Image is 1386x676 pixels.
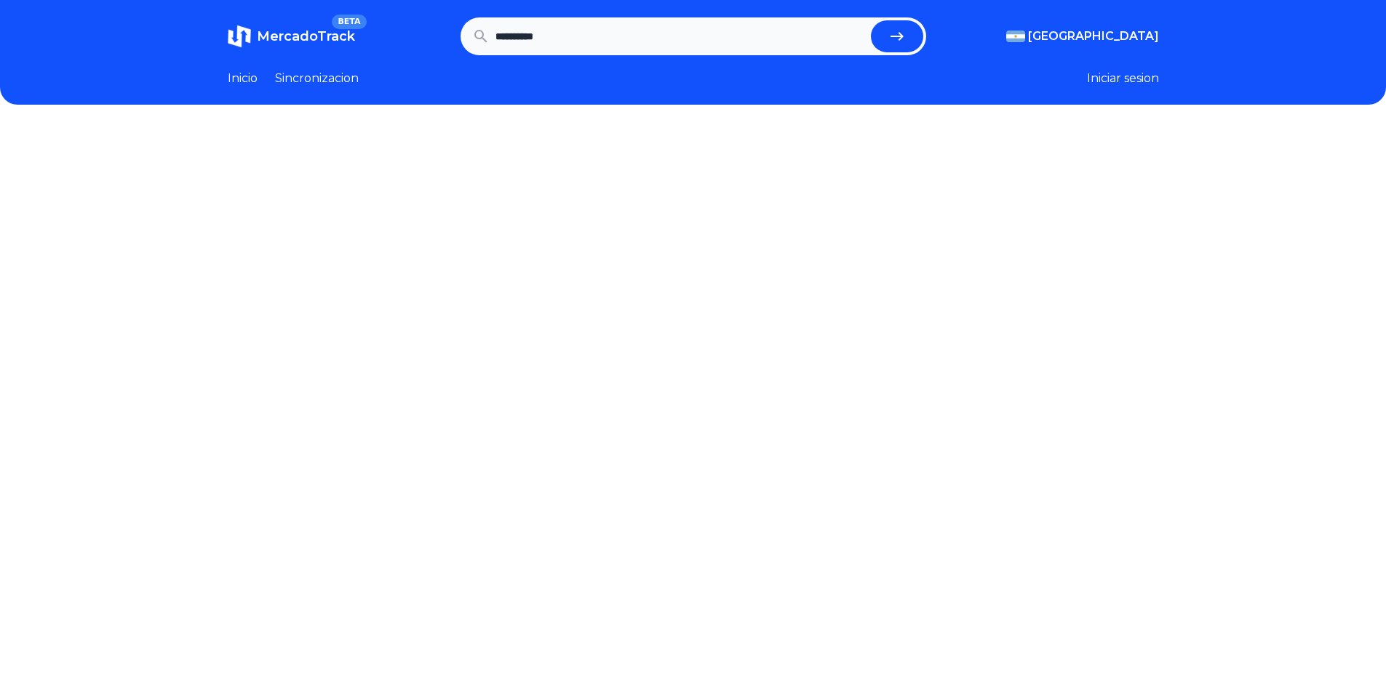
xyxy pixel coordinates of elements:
[228,25,355,48] a: MercadoTrackBETA
[332,15,366,29] span: BETA
[1087,70,1159,87] button: Iniciar sesion
[228,70,258,87] a: Inicio
[275,70,359,87] a: Sincronizacion
[1006,31,1025,42] img: Argentina
[228,25,251,48] img: MercadoTrack
[257,28,355,44] span: MercadoTrack
[1028,28,1159,45] span: [GEOGRAPHIC_DATA]
[1006,28,1159,45] button: [GEOGRAPHIC_DATA]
